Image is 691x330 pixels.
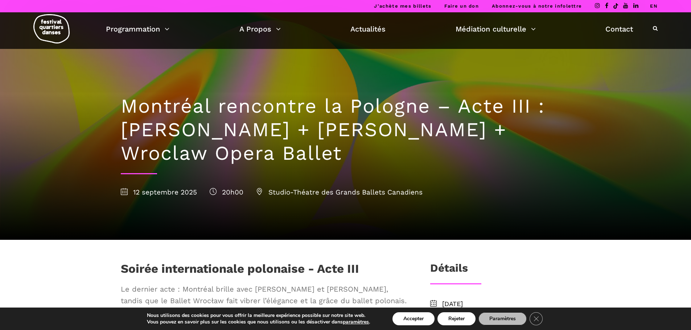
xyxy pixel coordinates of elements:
span: 12 septembre 2025 [121,188,197,196]
a: Programmation [106,23,169,35]
a: J’achète mes billets [374,3,431,9]
button: Accepter [392,312,435,325]
h1: Soirée internationale polonaise - Acte III [121,262,359,280]
p: Vous pouvez en savoir plus sur les cookies que nous utilisons ou les désactiver dans . [147,319,370,325]
button: Close GDPR Cookie Banner [530,312,543,325]
span: 20h00 [210,188,243,196]
p: Nous utilisons des cookies pour vous offrir la meilleure expérience possible sur notre site web. [147,312,370,319]
a: A Propos [239,23,281,35]
button: Rejeter [437,312,476,325]
span: [DATE] [442,299,571,309]
span: Le dernier acte : Montréal brille avec [PERSON_NAME] et [PERSON_NAME], tandis que le Ballet Wrocł... [121,283,407,306]
button: Paramètres [478,312,527,325]
h1: Montréal rencontre la Pologne – Acte III : [PERSON_NAME] + [PERSON_NAME] + Wroclaw Opera Ballet [121,95,571,165]
a: Contact [605,23,633,35]
a: Médiation culturelle [456,23,536,35]
h3: Détails [430,262,468,280]
span: Studio-Théatre des Grands Ballets Canadiens [256,188,423,196]
button: paramètres [343,319,369,325]
a: EN [650,3,658,9]
a: Faire un don [444,3,479,9]
img: logo-fqd-med [33,14,70,43]
a: Actualités [350,23,386,35]
a: Abonnez-vous à notre infolettre [492,3,582,9]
